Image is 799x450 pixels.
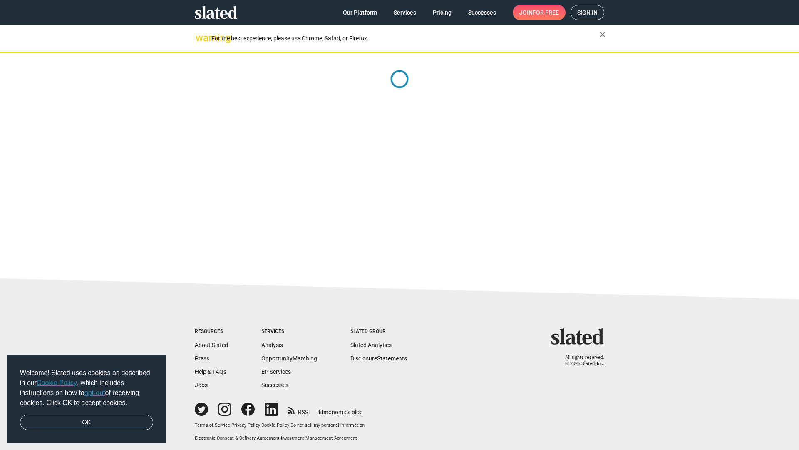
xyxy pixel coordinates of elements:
[350,355,407,362] a: DisclosureStatements
[350,328,407,335] div: Slated Group
[195,435,280,441] a: Electronic Consent & Delivery Agreement
[211,33,599,44] div: For the best experience, please use Chrome, Safari, or Firefox.
[195,355,209,362] a: Press
[196,33,206,43] mat-icon: warning
[533,5,559,20] span: for free
[336,5,384,20] a: Our Platform
[394,5,416,20] span: Services
[261,368,291,375] a: EP Services
[37,379,77,386] a: Cookie Policy
[598,30,608,40] mat-icon: close
[195,328,228,335] div: Resources
[290,422,365,429] button: Do not sell my personal information
[261,328,317,335] div: Services
[318,402,363,416] a: filmonomics blog
[462,5,503,20] a: Successes
[289,422,290,428] span: |
[577,5,598,20] span: Sign in
[231,422,260,428] a: Privacy Policy
[195,342,228,348] a: About Slated
[261,342,283,348] a: Analysis
[261,422,289,428] a: Cookie Policy
[84,389,105,396] a: opt-out
[281,435,357,441] a: Investment Management Agreement
[261,382,288,388] a: Successes
[556,355,604,367] p: All rights reserved. © 2025 Slated, Inc.
[350,342,392,348] a: Slated Analytics
[280,435,281,441] span: |
[387,5,423,20] a: Services
[7,355,166,444] div: cookieconsent
[318,409,328,415] span: film
[195,368,226,375] a: Help & FAQs
[195,382,208,388] a: Jobs
[20,368,153,408] span: Welcome! Slated uses cookies as described in our , which includes instructions on how to of recei...
[230,422,231,428] span: |
[433,5,452,20] span: Pricing
[20,415,153,430] a: dismiss cookie message
[343,5,377,20] span: Our Platform
[261,355,317,362] a: OpportunityMatching
[519,5,559,20] span: Join
[195,422,230,428] a: Terms of Service
[288,403,308,416] a: RSS
[426,5,458,20] a: Pricing
[571,5,604,20] a: Sign in
[468,5,496,20] span: Successes
[513,5,566,20] a: Joinfor free
[260,422,261,428] span: |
